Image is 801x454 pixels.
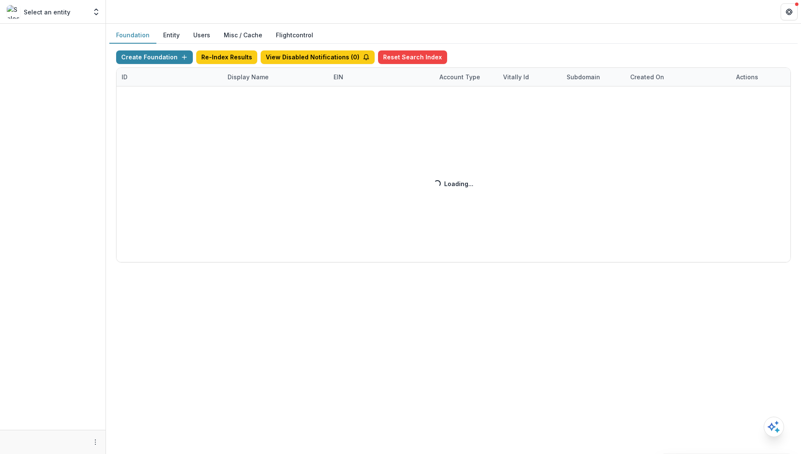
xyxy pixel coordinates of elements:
button: Users [186,27,217,44]
a: Flightcontrol [276,31,313,39]
button: Foundation [109,27,156,44]
p: Select an entity [24,8,70,17]
button: Open AI Assistant [764,417,784,437]
button: Get Help [781,3,798,20]
button: Misc / Cache [217,27,269,44]
button: Open entity switcher [90,3,102,20]
button: Entity [156,27,186,44]
img: Select an entity [7,5,20,19]
button: More [90,437,100,447]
